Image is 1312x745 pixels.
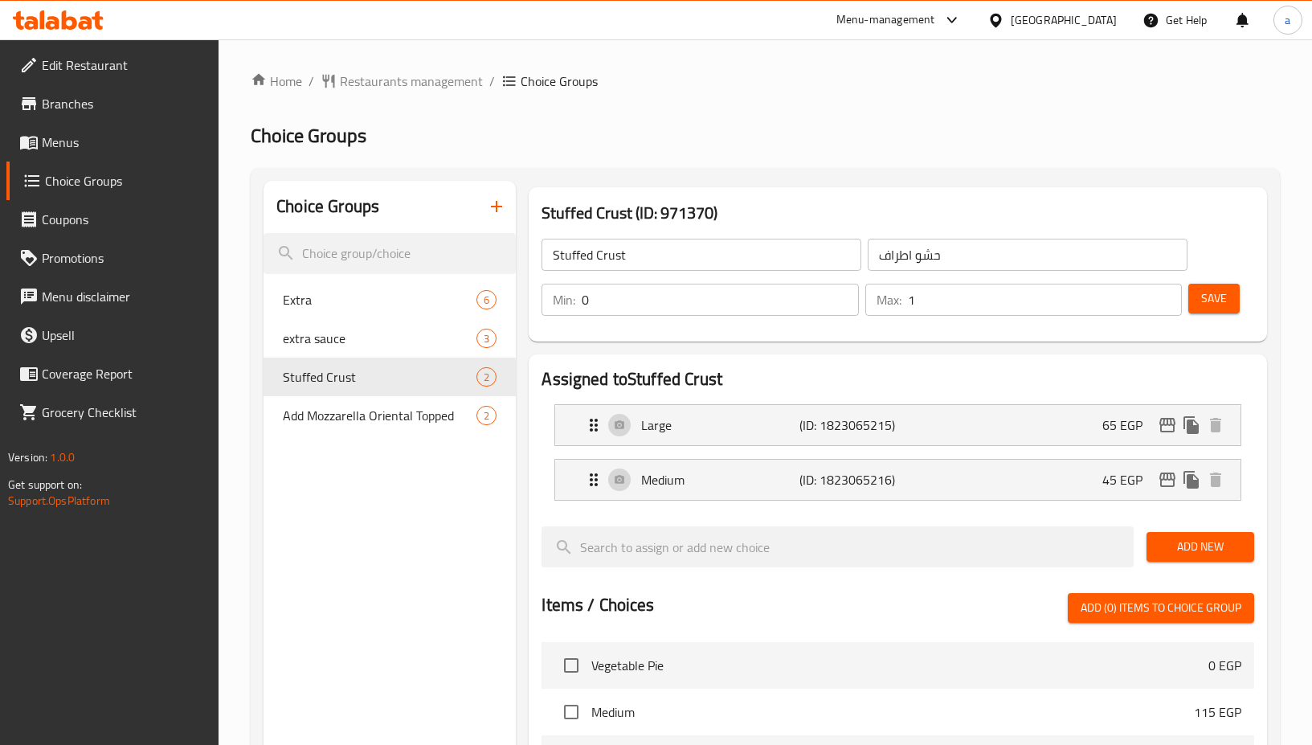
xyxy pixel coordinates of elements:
h2: Items / Choices [542,593,654,617]
p: (ID: 1823065216) [799,470,905,489]
span: Grocery Checklist [42,403,206,422]
span: 2 [477,370,496,385]
span: Upsell [42,325,206,345]
span: Menus [42,133,206,152]
button: Add (0) items to choice group [1068,593,1254,623]
button: duplicate [1179,413,1204,437]
span: extra sauce [283,329,476,348]
a: Upsell [6,316,219,354]
button: edit [1155,413,1179,437]
a: Menus [6,123,219,162]
a: Branches [6,84,219,123]
p: Medium [641,470,799,489]
button: delete [1204,413,1228,437]
a: Grocery Checklist [6,393,219,432]
button: Save [1188,284,1240,313]
a: Support.OpsPlatform [8,490,110,511]
span: 1.0.0 [50,447,75,468]
h2: Choice Groups [276,194,379,219]
div: Add Mozzarella Oriental Topped2 [264,396,516,435]
span: Menu disclaimer [42,287,206,306]
div: Expand [555,460,1240,500]
span: a [1285,11,1290,29]
span: Add (0) items to choice group [1081,598,1241,618]
li: / [309,72,314,91]
button: edit [1155,468,1179,492]
div: Extra6 [264,280,516,319]
span: Choice Groups [251,117,366,154]
div: Choices [476,290,497,309]
input: search [542,526,1133,567]
li: Expand [542,452,1254,507]
a: Choice Groups [6,162,219,200]
div: Choices [476,406,497,425]
span: Promotions [42,248,206,268]
p: 115 EGP [1194,702,1241,722]
nav: breadcrumb [251,72,1280,91]
a: Coupons [6,200,219,239]
div: extra sauce3 [264,319,516,358]
button: delete [1204,468,1228,492]
a: Promotions [6,239,219,277]
span: 6 [477,293,496,308]
span: Extra [283,290,476,309]
p: Max: [877,290,901,309]
p: 65 EGP [1102,415,1155,435]
span: Edit Restaurant [42,55,206,75]
div: Stuffed Crust2 [264,358,516,396]
a: Coverage Report [6,354,219,393]
p: 0 EGP [1208,656,1241,675]
span: Version: [8,447,47,468]
span: Vegetable Pie [591,656,1208,675]
span: 3 [477,331,496,346]
p: (ID: 1823065215) [799,415,905,435]
p: 45 EGP [1102,470,1155,489]
h3: Stuffed Crust (ID: 971370) [542,200,1254,226]
span: Stuffed Crust [283,367,476,387]
p: Large [641,415,799,435]
span: Add Mozzarella Oriental Topped [283,406,476,425]
a: Restaurants management [321,72,483,91]
span: Medium [591,702,1194,722]
p: Min: [553,290,575,309]
span: Restaurants management [340,72,483,91]
div: Expand [555,405,1240,445]
a: Menu disclaimer [6,277,219,316]
span: Add New [1159,537,1241,557]
div: Menu-management [836,10,935,30]
button: Add New [1146,532,1254,562]
h2: Assigned to Stuffed Crust [542,367,1254,391]
span: Choice Groups [45,171,206,190]
span: Get support on: [8,474,82,495]
a: Edit Restaurant [6,46,219,84]
span: Branches [42,94,206,113]
span: Coverage Report [42,364,206,383]
span: Coupons [42,210,206,229]
span: 2 [477,408,496,424]
a: Home [251,72,302,91]
span: Save [1201,289,1227,309]
li: Expand [542,398,1254,452]
span: Choice Groups [521,72,598,91]
li: / [489,72,495,91]
input: search [264,233,516,274]
button: duplicate [1179,468,1204,492]
div: [GEOGRAPHIC_DATA] [1011,11,1117,29]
